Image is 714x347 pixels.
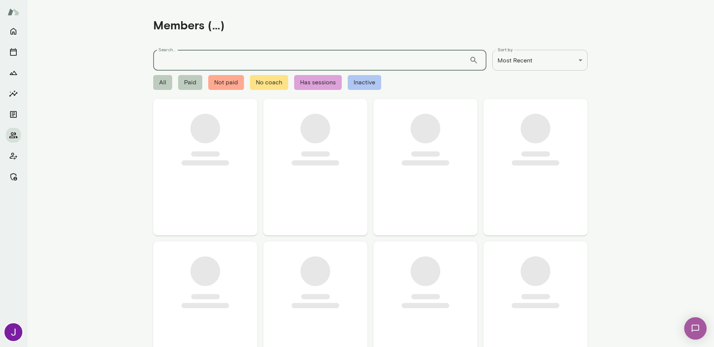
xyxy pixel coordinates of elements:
img: Jocelyn Grodin [4,323,22,341]
span: Paid [178,75,202,90]
button: Manage [6,169,21,184]
button: Insights [6,86,21,101]
label: Sort by [498,46,513,53]
label: Search... [158,46,176,53]
img: Mento [7,5,19,19]
span: Not paid [208,75,244,90]
button: Members [6,128,21,143]
button: Sessions [6,45,21,59]
button: Client app [6,149,21,163]
span: Has sessions [294,75,342,90]
div: Most Recent [492,50,588,71]
button: Home [6,24,21,39]
span: Inactive [348,75,381,90]
h4: Members (...) [153,18,225,32]
span: All [153,75,172,90]
span: No coach [250,75,288,90]
button: Documents [6,107,21,122]
button: Growth Plan [6,65,21,80]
